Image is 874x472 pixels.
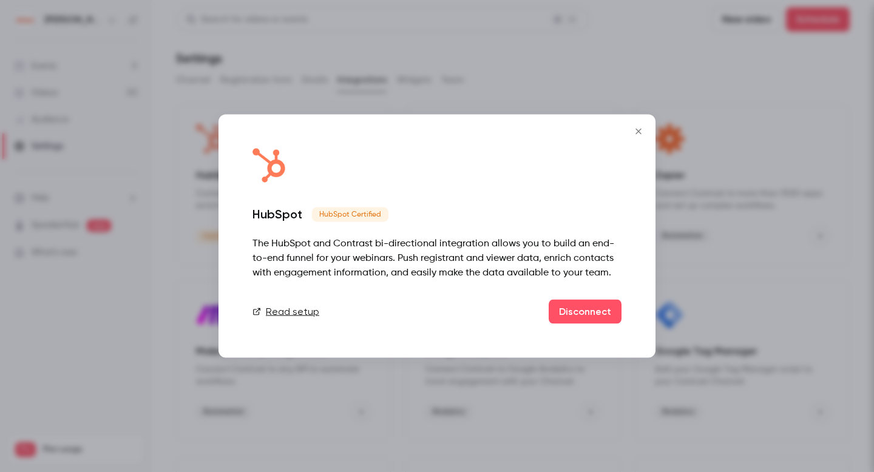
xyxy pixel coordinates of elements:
[312,207,388,222] span: HubSpot Certified
[252,237,622,280] div: The HubSpot and Contrast bi-directional integration allows you to build an end-to-end funnel for ...
[626,120,651,144] button: Close
[549,300,622,324] button: Disconnect
[252,207,302,221] div: HubSpot
[252,305,319,319] a: Read setup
